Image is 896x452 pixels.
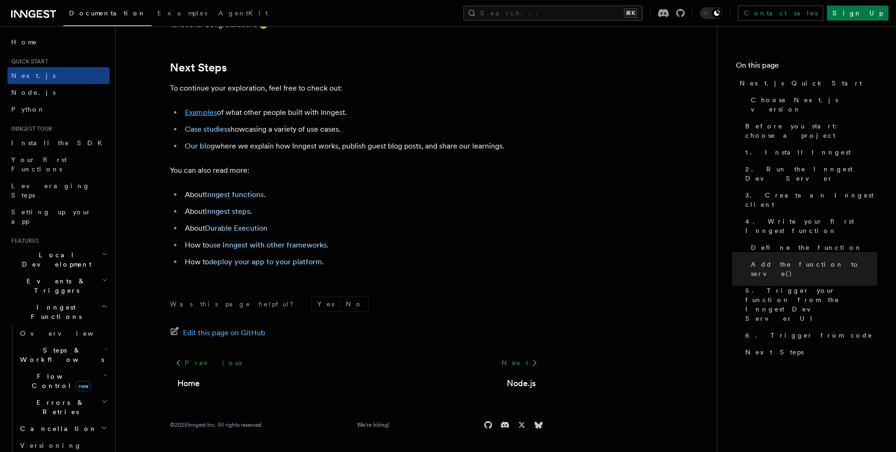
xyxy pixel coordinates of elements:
span: Home [11,37,37,47]
div: © 2025 Inngest Inc. All rights reserved. [170,421,263,429]
button: Steps & Workflows [16,342,110,368]
a: We're hiring! [357,421,389,429]
span: Cancellation [16,424,97,433]
span: Quick start [7,58,48,65]
span: Local Development [7,250,102,269]
span: Documentation [69,9,146,17]
a: use Inngest with other frameworks [209,240,327,249]
span: 3. Create an Inngest client [745,191,877,209]
span: Next Steps [745,347,804,357]
a: Edit this page on GitHub [170,326,266,339]
button: Toggle dark mode [700,7,722,19]
a: Documentation [63,3,152,26]
span: Inngest tour [7,125,52,133]
span: Before you start: choose a project [745,121,877,140]
li: where we explain how Inngest works, publish guest blog posts, and share our learnings. [182,140,543,153]
span: Errors & Retries [16,398,101,417]
a: Next [496,354,543,371]
span: Your first Functions [11,156,67,173]
a: Our blog [185,141,215,150]
a: 3. Create an Inngest client [742,187,877,213]
button: Errors & Retries [16,394,110,420]
a: Next Steps [170,61,227,74]
a: Sign Up [827,6,889,21]
a: Choose Next.js version [747,92,877,118]
a: Examples [185,108,217,117]
a: Next.js Quick Start [736,75,877,92]
span: Next.js [11,72,56,79]
a: Previous [170,354,247,371]
button: Events & Triggers [7,273,110,299]
span: Next.js Quick Start [740,78,862,88]
span: Features [7,237,39,245]
a: Home [177,377,200,390]
a: Next Steps [742,344,877,360]
span: 4. Write your first Inngest function [745,217,877,235]
button: Yes [312,297,340,311]
span: 5. Trigger your function from the Inngest Dev Server UI [745,286,877,323]
span: Setting up your app [11,208,91,225]
a: Home [7,34,110,50]
a: 2. Run the Inngest Dev Server [742,161,877,187]
a: Overview [16,325,110,342]
a: Next.js [7,67,110,84]
span: Flow Control [16,372,103,390]
span: new [76,381,91,391]
a: Examples [152,3,213,25]
a: Install the SDK [7,134,110,151]
button: Search...⌘K [463,6,643,21]
a: Your first Functions [7,151,110,177]
a: Case studies [185,125,227,134]
a: 4. Write your first Inngest function [742,213,877,239]
span: Install the SDK [11,139,108,147]
span: Edit this page on GitHub [183,326,266,339]
li: About . [182,205,543,218]
li: How to . [182,239,543,252]
a: Add the function to serve() [747,256,877,282]
button: Flow Controlnew [16,368,110,394]
button: Local Development [7,247,110,273]
h4: On this page [736,60,877,75]
p: To continue your exploration, feel free to check out: [170,82,543,95]
span: Leveraging Steps [11,182,90,199]
span: Examples [157,9,207,17]
span: AgentKit [218,9,268,17]
a: Inngest steps [205,207,250,216]
a: 5. Trigger your function from the Inngest Dev Server UI [742,282,877,327]
li: How to . [182,255,543,268]
span: Overview [20,330,116,337]
span: 2. Run the Inngest Dev Server [745,164,877,183]
a: Inngest functions [205,190,264,199]
a: Before you start: choose a project [742,118,877,144]
span: Choose Next.js version [751,95,877,114]
span: Steps & Workflows [16,346,104,364]
span: Add the function to serve() [751,260,877,278]
span: Node.js [11,89,56,96]
button: Inngest Functions [7,299,110,325]
p: Was this page helpful? [170,299,300,309]
a: Define the function [747,239,877,256]
a: Durable Execution [205,224,267,233]
button: Cancellation [16,420,110,437]
a: 6. Trigger from code [742,327,877,344]
span: Define the function [751,243,862,252]
a: Python [7,101,110,118]
span: Versioning [20,442,82,449]
button: No [340,297,368,311]
kbd: ⌘K [624,8,637,18]
p: You can also read more: [170,164,543,177]
a: Node.js [7,84,110,101]
a: deploy your app to your platform [209,257,322,266]
li: About . [182,188,543,201]
a: AgentKit [213,3,273,25]
li: of what other people built with Inngest. [182,106,543,119]
span: Inngest Functions [7,303,101,321]
li: showcasing a variety of use cases. [182,123,543,136]
a: Node.js [507,377,536,390]
li: About [182,222,543,235]
a: Setting up your app [7,204,110,230]
span: Python [11,106,45,113]
span: 6. Trigger from code [745,331,873,340]
span: 1. Install Inngest [745,148,851,157]
a: Contact sales [738,6,823,21]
